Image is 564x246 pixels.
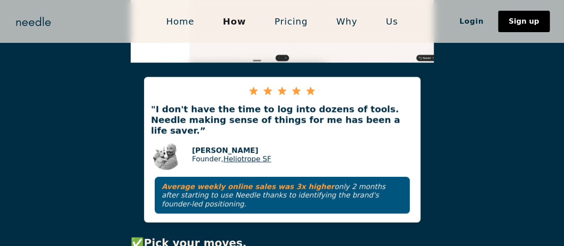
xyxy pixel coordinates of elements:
a: How [209,12,260,31]
p: "I don't have the time to log into dozens of tools. Needle making sense of things for me has been... [144,104,420,136]
a: Heliotrope SF [223,154,271,163]
a: Login [445,14,498,29]
a: Sign up [498,11,550,32]
a: Pricing [260,12,322,31]
p: only 2 months after starting to use Needle thanks to identifying the brand's founder-led position... [162,182,403,208]
p: [PERSON_NAME] [192,146,272,154]
a: Us [371,12,412,31]
p: Founder, [192,154,272,163]
div: Sign up [509,18,539,25]
a: Home [152,12,209,31]
a: Why [322,12,371,31]
strong: Average weekly online sales was 3x higher [162,182,334,191]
